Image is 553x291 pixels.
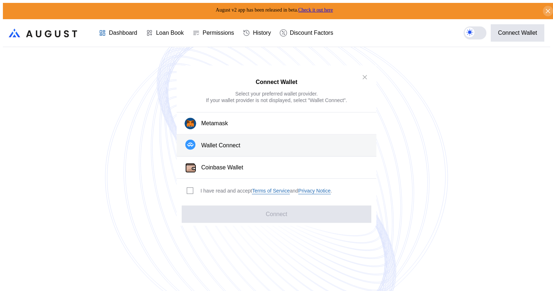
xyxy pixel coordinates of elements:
[177,135,376,157] button: Wallet Connect
[185,162,197,174] img: Coinbase Wallet
[201,164,243,171] div: Coinbase Wallet
[200,187,332,194] div: I have read and accept .
[216,7,333,13] span: August v2 app has been released in beta.
[359,71,371,83] button: close modal
[298,187,330,194] a: Privacy Notice
[298,7,333,13] a: Check it out here
[201,142,240,149] div: Wallet Connect
[177,157,376,179] button: Coinbase WalletCoinbase Wallet
[256,79,297,85] h2: Connect Wallet
[252,187,290,194] a: Terms of Service
[201,119,228,127] div: Metamask
[177,112,376,135] button: Metamask
[109,30,137,36] div: Dashboard
[290,30,333,36] div: Discount Factors
[498,30,537,36] div: Connect Wallet
[253,30,271,36] div: History
[182,205,371,223] button: Connect
[206,97,347,103] div: If your wallet provider is not displayed, select "Wallet Connect".
[235,90,318,97] div: Select your preferred wallet provider.
[290,187,298,194] span: and
[156,30,184,36] div: Loan Book
[203,30,234,36] div: Permissions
